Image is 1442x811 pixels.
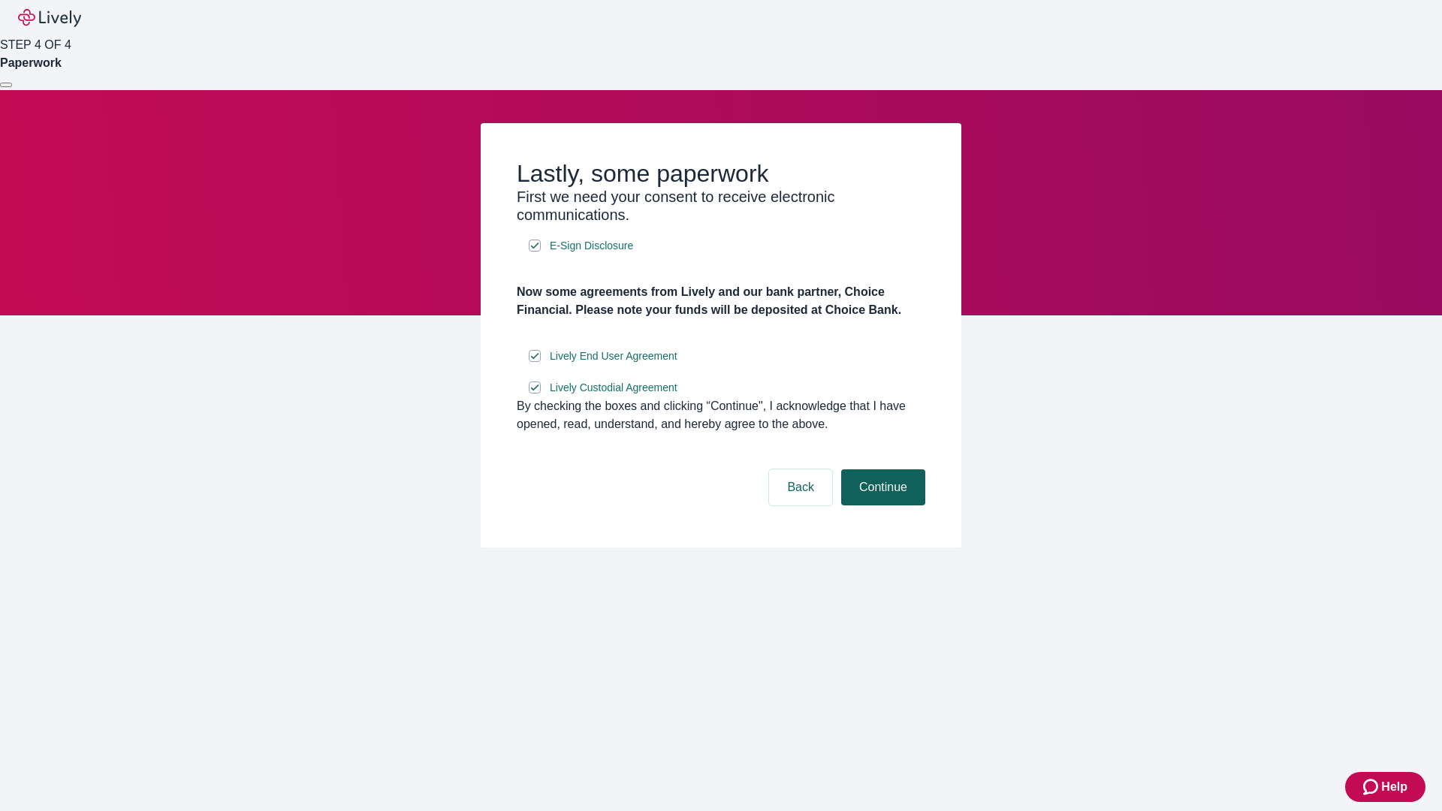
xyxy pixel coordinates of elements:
h3: First we need your consent to receive electronic communications. [517,188,925,224]
button: Continue [841,469,925,505]
a: e-sign disclosure document [547,347,680,366]
span: Lively End User Agreement [550,348,677,364]
span: Help [1381,778,1407,796]
img: Lively [18,9,81,27]
span: Lively Custodial Agreement [550,380,677,396]
button: Zendesk support iconHelp [1345,772,1425,802]
button: Back [769,469,832,505]
h2: Lastly, some paperwork [517,159,925,188]
div: By checking the boxes and clicking “Continue", I acknowledge that I have opened, read, understand... [517,397,925,433]
h4: Now some agreements from Lively and our bank partner, Choice Financial. Please note your funds wi... [517,283,925,319]
span: E-Sign Disclosure [550,238,633,254]
a: e-sign disclosure document [547,378,680,397]
svg: Zendesk support icon [1363,778,1381,796]
a: e-sign disclosure document [547,237,636,255]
